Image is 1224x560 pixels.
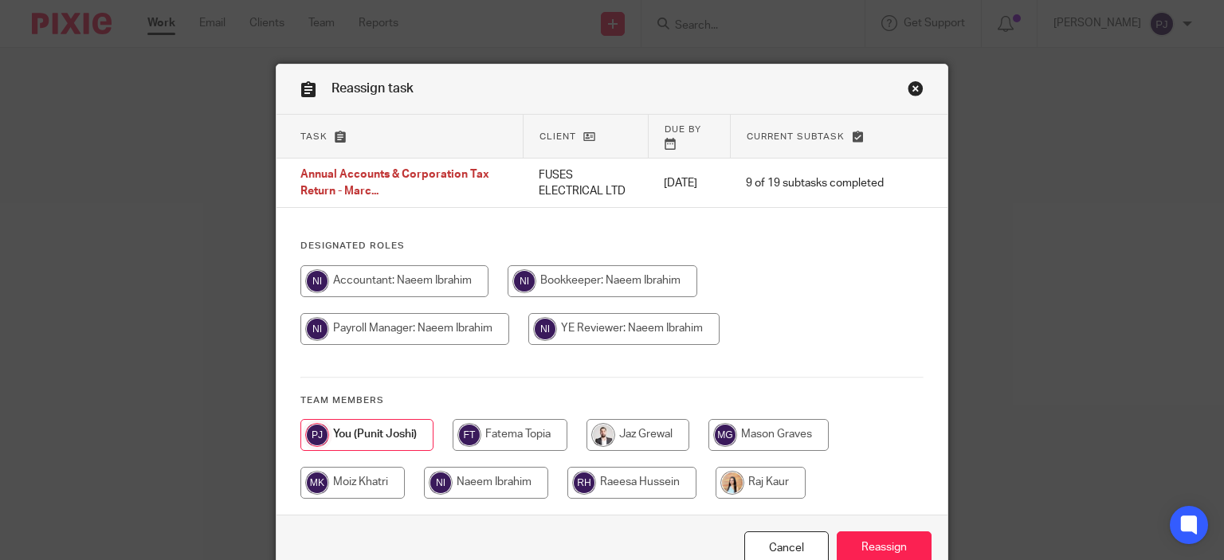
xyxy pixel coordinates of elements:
[300,170,489,198] span: Annual Accounts & Corporation Tax Return - Marc...
[664,175,714,191] p: [DATE]
[747,132,845,141] span: Current subtask
[300,240,924,253] h4: Designated Roles
[300,394,924,407] h4: Team members
[539,132,576,141] span: Client
[908,80,924,102] a: Close this dialog window
[300,132,328,141] span: Task
[730,159,900,208] td: 9 of 19 subtasks completed
[539,167,632,200] p: FUSES ELECTRICAL LTD
[331,82,414,95] span: Reassign task
[665,125,701,134] span: Due by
